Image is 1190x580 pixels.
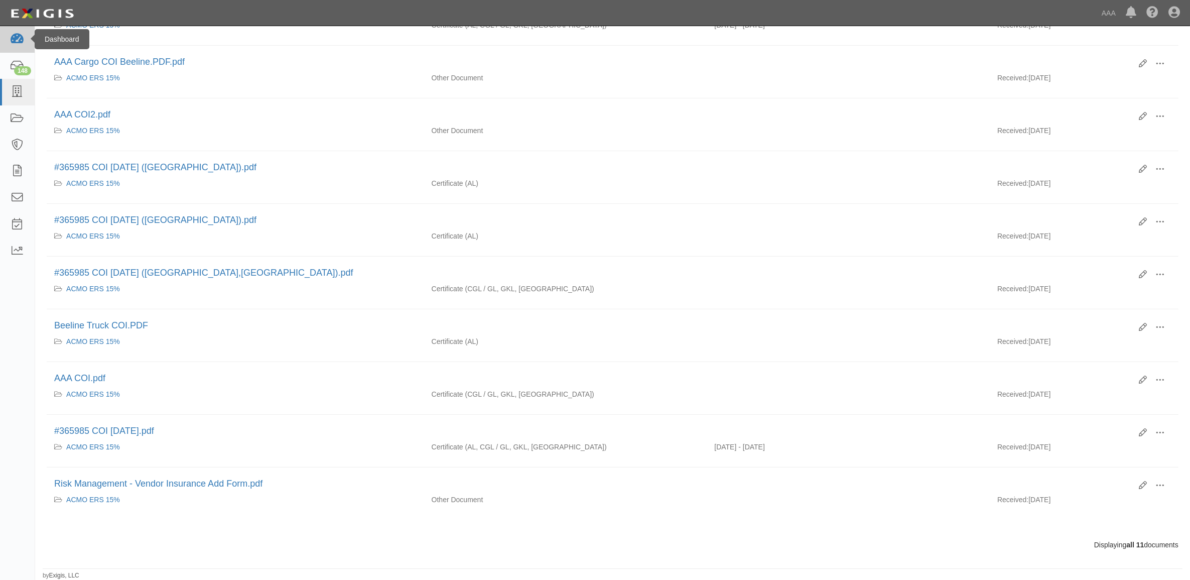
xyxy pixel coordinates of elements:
[49,572,79,579] a: Exigis, LLC
[54,495,417,505] div: ACMO ERS 15%
[54,319,1131,332] div: Beeline Truck COI.PDF
[54,389,417,399] div: ACMO ERS 15%
[424,389,707,399] div: Commercial General Liability / Garage Liability Garage Keepers Liability On-Hook
[66,21,120,29] a: ACMO ERS 15%
[43,571,79,580] small: by
[990,20,1178,35] div: [DATE]
[990,336,1178,352] div: [DATE]
[54,231,417,241] div: ACMO ERS 15%
[424,442,707,452] div: Auto Liability Commercial General Liability / Garage Liability Garage Keepers Liability On-Hook
[54,215,256,225] a: #365985 COI [DATE] ([GEOGRAPHIC_DATA]).pdf
[997,336,1028,346] p: Received:
[54,425,1131,438] div: #365985 COI 10.07.23.pdf
[54,178,417,188] div: ACMO ERS 15%
[54,336,417,346] div: ACMO ERS 15%
[424,126,707,136] div: Other Document
[424,495,707,505] div: Other Document
[424,178,707,188] div: Auto Liability
[54,284,417,294] div: ACMO ERS 15%
[990,231,1178,246] div: [DATE]
[424,231,707,241] div: Auto Liability
[54,479,262,489] a: Risk Management - Vendor Insurance Add Form.pdf
[54,126,417,136] div: ACMO ERS 15%
[54,442,417,452] div: ACMO ERS 15%
[990,126,1178,141] div: [DATE]
[66,285,120,293] a: ACMO ERS 15%
[1146,7,1158,19] i: Help Center - Complianz
[66,390,120,398] a: ACMO ERS 15%
[997,178,1028,188] p: Received:
[54,108,1131,122] div: AAA COI2.pdf
[707,178,990,179] div: Effective - Expiration
[990,495,1178,510] div: [DATE]
[54,162,256,172] a: #365985 COI [DATE] ([GEOGRAPHIC_DATA]).pdf
[707,336,990,337] div: Effective - Expiration
[990,284,1178,299] div: [DATE]
[1097,3,1121,23] a: AAA
[424,284,707,294] div: Commercial General Liability / Garage Liability Garage Keepers Liability On-Hook
[1126,541,1144,549] b: all 11
[424,336,707,346] div: Auto Liability
[990,73,1178,88] div: [DATE]
[997,126,1028,136] p: Received:
[54,372,1131,385] div: AAA COI.pdf
[66,74,120,82] a: ACMO ERS 15%
[997,389,1028,399] p: Received:
[54,57,185,67] a: AAA Cargo COI Beeline.PDF.pdf
[39,540,1186,550] div: Displaying documents
[54,56,1131,69] div: AAA Cargo COI Beeline.PDF.pdf
[66,232,120,240] a: ACMO ERS 15%
[54,478,1131,491] div: Risk Management - Vendor Insurance Add Form.pdf
[997,442,1028,452] p: Received:
[424,73,707,83] div: Other Document
[35,29,89,49] div: Dashboard
[997,231,1028,241] p: Received:
[990,178,1178,193] div: [DATE]
[54,267,1131,280] div: #365985 COI 10.07.24 (GL,OH).pdf
[54,73,417,83] div: ACMO ERS 15%
[54,214,1131,227] div: #365985 COI 08.24.24 (AL).pdf
[66,443,120,451] a: ACMO ERS 15%
[54,373,105,383] a: AAA COI.pdf
[707,389,990,390] div: Effective - Expiration
[990,442,1178,457] div: [DATE]
[997,73,1028,83] p: Received:
[66,496,120,504] a: ACMO ERS 15%
[54,320,148,330] a: Beeline Truck COI.PDF
[707,442,990,452] div: Effective 10/07/2022 - Expiration 10/07/2023
[997,495,1028,505] p: Received:
[66,337,120,345] a: ACMO ERS 15%
[14,66,31,75] div: 148
[66,127,120,135] a: ACMO ERS 15%
[54,109,110,120] a: AAA COI2.pdf
[997,284,1028,294] p: Received:
[54,426,154,436] a: #365985 COI [DATE].pdf
[707,495,990,495] div: Effective - Expiration
[66,179,120,187] a: ACMO ERS 15%
[54,268,353,278] a: #365985 COI [DATE] ([GEOGRAPHIC_DATA],[GEOGRAPHIC_DATA]).pdf
[990,389,1178,404] div: [DATE]
[54,161,1131,174] div: #365985 COI 02.24.25 (AL).pdf
[8,5,77,23] img: logo-5460c22ac91f19d4615b14bd174203de0afe785f0fc80cf4dbbc73dc1793850b.png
